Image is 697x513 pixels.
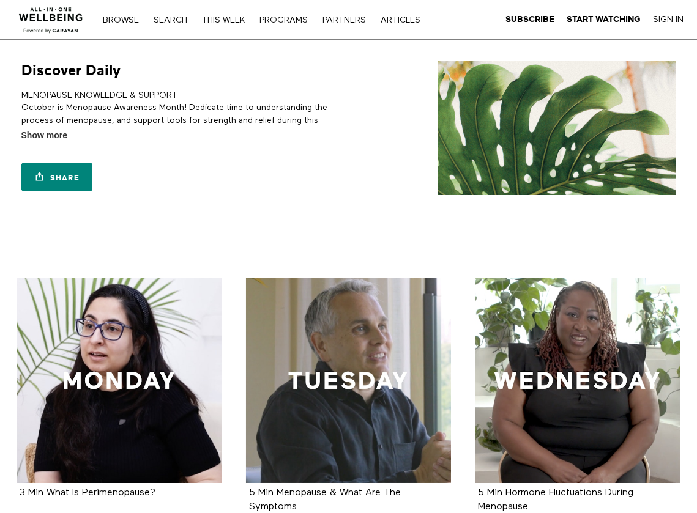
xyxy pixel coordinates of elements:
a: Browse [97,16,145,24]
a: 5 Min Hormone Fluctuations During Menopause [475,278,680,483]
a: Search [147,16,193,24]
a: ARTICLES [375,16,427,24]
a: Start Watching [567,14,641,25]
a: 5 Min Menopause & What Are The Symptoms [249,488,401,511]
strong: Subscribe [505,15,554,24]
h1: Discover Daily [21,61,121,80]
strong: 5 Min Menopause & What Are The Symptoms [249,488,401,512]
a: 3 Min What Is Perimenopause? [17,278,222,483]
a: THIS WEEK [196,16,251,24]
p: MENOPAUSE KNOWLEDGE & SUPPORT October is Menopause Awareness Month! Dedicate time to understandin... [21,89,345,139]
a: Sign In [653,14,684,25]
a: 5 Min Hormone Fluctuations During Menopause [478,488,633,511]
a: Subscribe [505,14,554,25]
a: 3 Min What Is Perimenopause? [20,488,155,497]
span: Show more [21,129,67,142]
strong: Start Watching [567,15,641,24]
strong: 5 Min Hormone Fluctuations During Menopause [478,488,633,512]
nav: Primary [97,13,426,26]
a: 5 Min Menopause & What Are The Symptoms [246,278,452,483]
strong: 3 Min What Is Perimenopause? [20,488,155,498]
img: Discover Daily [438,61,676,195]
a: PARTNERS [316,16,372,24]
a: PROGRAMS [253,16,314,24]
a: Share [21,163,92,191]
